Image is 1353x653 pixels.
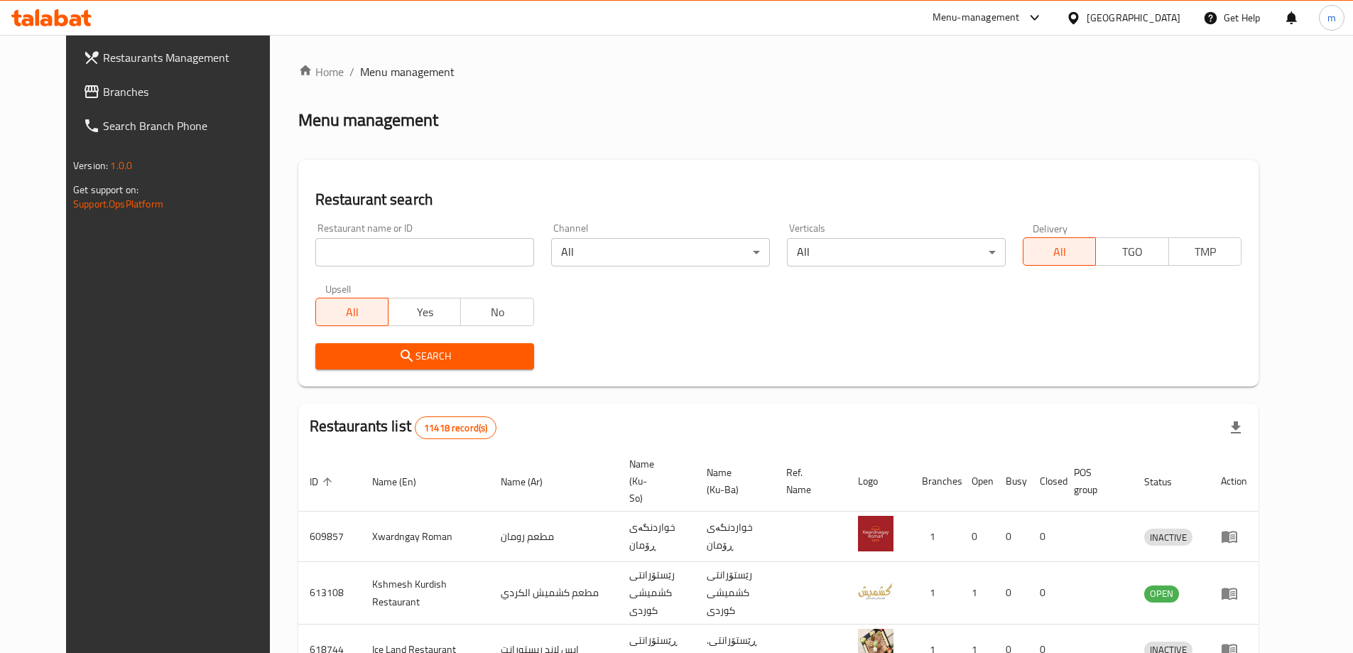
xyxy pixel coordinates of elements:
[1144,529,1192,546] span: INACTIVE
[1144,585,1179,602] span: OPEN
[315,189,1241,210] h2: Restaurant search
[327,347,523,365] span: Search
[1102,242,1163,262] span: TGO
[911,451,960,512] th: Branches
[72,75,292,109] a: Branches
[1221,585,1247,602] div: Menu
[110,156,132,175] span: 1.0.0
[1087,10,1180,26] div: [GEOGRAPHIC_DATA]
[618,562,695,625] td: رێستۆرانتی کشمیشى كوردى
[629,455,678,507] span: Name (Ku-So)
[298,562,361,625] td: 613108
[103,49,281,66] span: Restaurants Management
[467,302,528,323] span: No
[73,195,163,213] a: Support.OpsPlatform
[707,464,758,498] span: Name (Ku-Ba)
[73,180,138,199] span: Get support on:
[298,63,1259,80] nav: breadcrumb
[1033,223,1068,233] label: Delivery
[1095,237,1168,266] button: TGO
[460,298,533,326] button: No
[315,238,534,266] input: Search for restaurant name or ID..
[489,512,618,562] td: مطعم رومان
[960,451,994,512] th: Open
[489,562,618,625] td: مطعم كشميش الكردي
[315,298,388,326] button: All
[1144,473,1190,490] span: Status
[858,516,893,551] img: Xwardngay Roman
[1029,242,1090,262] span: All
[551,238,770,266] div: All
[103,83,281,100] span: Branches
[325,284,352,293] label: Upsell
[1219,411,1253,445] div: Export file
[73,156,108,175] span: Version:
[933,9,1020,26] div: Menu-management
[361,562,489,625] td: Kshmesh Kurdish Restaurant
[695,512,775,562] td: خواردنگەی ڕۆمان
[1327,10,1336,26] span: m
[994,562,1028,625] td: 0
[310,473,337,490] span: ID
[1175,242,1236,262] span: TMP
[858,573,893,608] img: Kshmesh Kurdish Restaurant
[847,451,911,512] th: Logo
[361,512,489,562] td: Xwardngay Roman
[618,512,695,562] td: خواردنگەی ڕۆمان
[298,512,361,562] td: 609857
[994,451,1028,512] th: Busy
[315,343,534,369] button: Search
[322,302,383,323] span: All
[1028,512,1063,562] td: 0
[1168,237,1241,266] button: TMP
[394,302,455,323] span: Yes
[911,562,960,625] td: 1
[388,298,461,326] button: Yes
[1028,451,1063,512] th: Closed
[911,512,960,562] td: 1
[298,63,344,80] a: Home
[1028,562,1063,625] td: 0
[1144,529,1192,546] div: INACTIVE
[72,109,292,143] a: Search Branch Phone
[960,512,994,562] td: 0
[994,512,1028,562] td: 0
[415,421,496,435] span: 11418 record(s)
[103,117,281,134] span: Search Branch Phone
[501,473,561,490] span: Name (Ar)
[349,63,354,80] li: /
[372,473,435,490] span: Name (En)
[298,109,438,131] h2: Menu management
[695,562,775,625] td: رێستۆرانتی کشمیشى كوردى
[360,63,455,80] span: Menu management
[1023,237,1096,266] button: All
[786,464,830,498] span: Ref. Name
[960,562,994,625] td: 1
[72,41,292,75] a: Restaurants Management
[1221,528,1247,545] div: Menu
[415,416,496,439] div: Total records count
[1210,451,1259,512] th: Action
[1074,464,1116,498] span: POS group
[787,238,1006,266] div: All
[310,416,497,439] h2: Restaurants list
